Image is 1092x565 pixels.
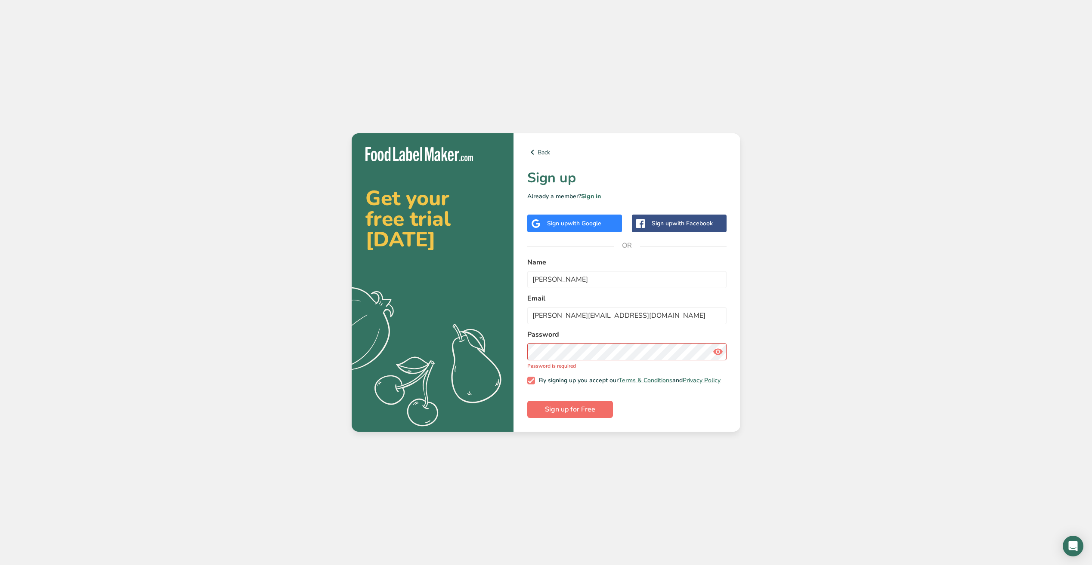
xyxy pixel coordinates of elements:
div: Sign up [547,219,601,228]
div: Sign up [652,219,713,228]
input: John Doe [527,271,727,288]
a: Back [527,147,727,157]
input: email@example.com [527,307,727,324]
span: Sign up for Free [545,404,595,415]
h1: Sign up [527,168,727,188]
a: Privacy Policy [683,376,721,384]
span: with Facebook [672,219,713,227]
label: Email [527,293,727,304]
a: Sign in [581,192,601,200]
h2: Get your free trial [DATE] [365,188,500,250]
p: Password is required [527,362,727,370]
label: Password [527,329,727,340]
a: Terms & Conditions [619,376,672,384]
label: Name [527,257,727,267]
button: Sign up for Free [527,401,613,418]
div: Open Intercom Messenger [1063,536,1083,556]
img: Food Label Maker [365,147,473,161]
span: By signing up you accept our and [535,377,721,384]
p: Already a member? [527,192,727,201]
span: OR [614,233,640,258]
span: with Google [568,219,601,227]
